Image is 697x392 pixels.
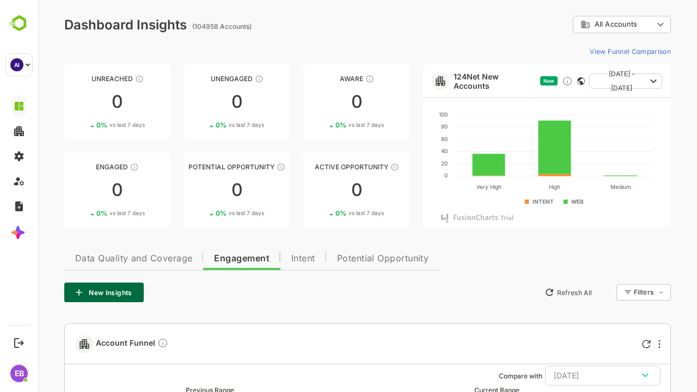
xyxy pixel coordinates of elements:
[119,338,130,350] div: Compare Funnel to any previous dates, and click on any plot in the current funnel to view the det...
[178,121,226,129] div: 0 %
[620,340,622,348] div: More
[178,209,226,217] div: 0 %
[191,121,226,129] span: vs last 7 days
[97,75,106,83] div: These accounts have not been engaged with for a defined time period
[438,183,463,191] text: Very High
[58,121,107,129] div: 0 %
[403,123,409,130] text: 80
[92,163,101,171] div: These accounts are warm, further nurturing would qualify them to MQAs
[403,160,409,167] text: 20
[58,338,130,350] span: Account Funnel
[535,14,633,35] div: All Accounts
[595,283,633,302] div: Filters
[297,121,346,129] div: 0 %
[26,93,133,111] div: 0
[507,366,622,385] button: [DATE]
[327,75,336,83] div: These accounts have just entered the buying cycle and need further nurturing
[265,64,372,139] a: AwareThese accounts have just entered the buying cycle and need further nurturing00%vs last 7 days
[557,20,599,28] span: All Accounts
[572,183,593,190] text: Medium
[146,163,253,171] div: Potential Opportunity
[26,64,133,139] a: UnreachedThese accounts have not been engaged with for a defined time period00%vs last 7 days
[505,78,516,84] span: New
[406,172,409,179] text: 0
[310,121,346,129] span: vs last 7 days
[461,372,504,380] ag: Compare with
[10,58,23,71] div: AI
[239,163,247,171] div: These accounts are MQAs and can be passed on to Inside Sales
[176,254,231,263] span: Engagement
[5,13,33,34] img: BambooboxLogoMark.f1c84d78b4c51b1a7b5f700c9845e183.svg
[26,181,133,199] div: 0
[542,20,615,29] div: All Accounts
[146,152,253,228] a: Potential OpportunityThese accounts are MQAs and can be passed on to Inside Sales00%vs last 7 days
[297,209,346,217] div: 0 %
[58,209,107,217] div: 0 %
[524,76,535,87] div: Discover new ICP-fit accounts showing engagement — via intent surges, anonymous website visits, L...
[352,163,361,171] div: These accounts have open opportunities which might be at any of the Sales Stages
[502,284,559,301] button: Refresh All
[265,75,372,83] div: Aware
[596,288,615,296] div: Filters
[26,152,133,228] a: EngagedThese accounts are warm, further nurturing would qualify them to MQAs00%vs last 7 days
[310,209,346,217] span: vs last 7 days
[604,340,613,348] div: Refresh
[516,369,614,383] div: [DATE]
[154,22,217,30] ag: (104958 Accounts)
[71,121,107,129] span: vs last 7 days
[415,72,498,90] a: 124Net New Accounts
[265,181,372,199] div: 0
[403,136,409,142] text: 60
[146,93,253,111] div: 0
[511,183,522,191] text: High
[26,283,106,302] button: New Insights
[11,335,26,350] button: Logout
[217,75,225,83] div: These accounts have not shown enough engagement and need nurturing
[26,163,133,171] div: Engaged
[253,254,277,263] span: Intent
[560,67,608,95] span: [DATE] - [DATE]
[146,75,253,83] div: Unengaged
[299,254,391,263] span: Potential Opportunity
[265,93,372,111] div: 0
[401,111,409,118] text: 100
[551,73,624,89] button: [DATE] - [DATE]
[191,209,226,217] span: vs last 7 days
[265,163,372,171] div: Active Opportunity
[265,152,372,228] a: Active OpportunityThese accounts have open opportunities which might be at any of the Sales Stage...
[403,148,409,154] text: 40
[71,209,107,217] span: vs last 7 days
[146,64,253,139] a: UnengagedThese accounts have not shown enough engagement and need nurturing00%vs last 7 days
[26,75,133,83] div: Unreached
[26,17,149,33] div: Dashboard Insights
[547,42,633,60] button: View Funnel Comparison
[146,181,253,199] div: 0
[37,254,154,263] span: Data Quality and Coverage
[10,365,28,382] div: EB
[539,77,547,85] div: This card does not support filter and segments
